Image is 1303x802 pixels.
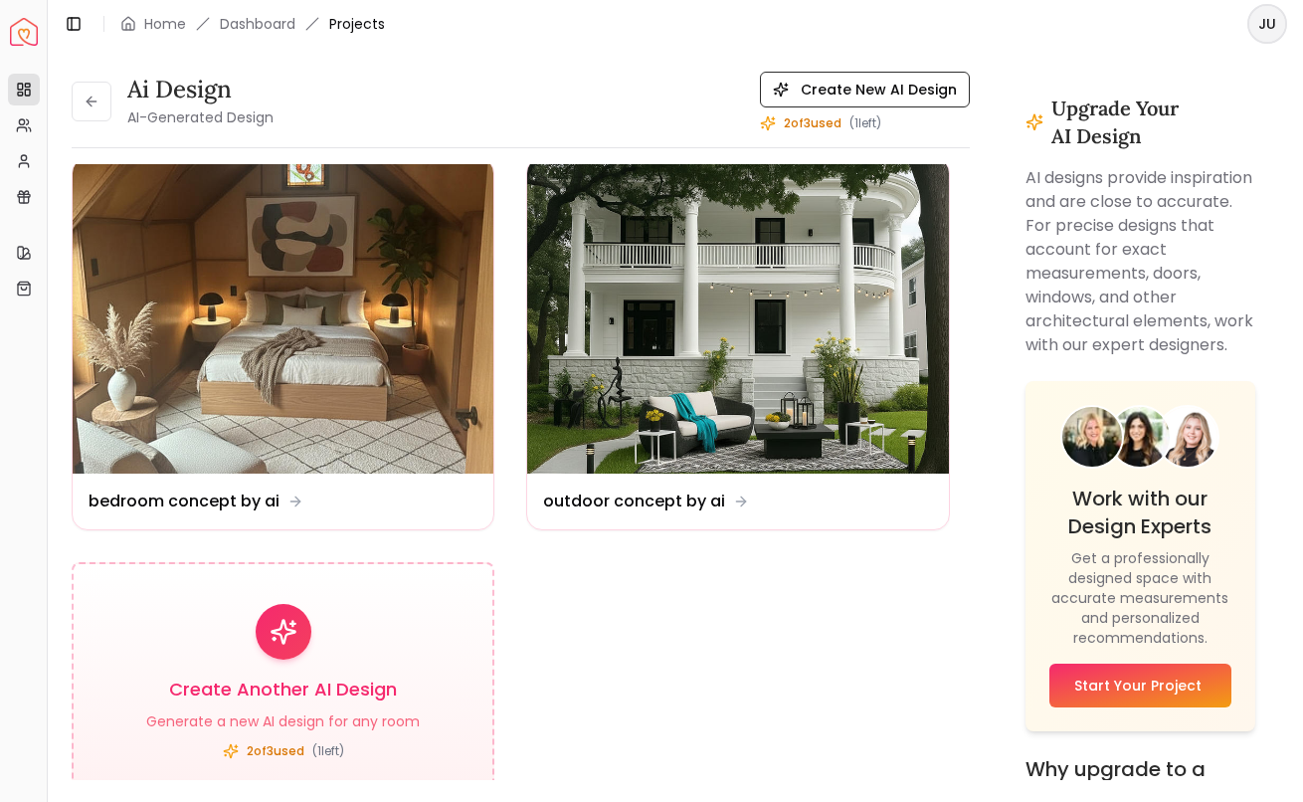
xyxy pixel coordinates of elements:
[89,490,279,513] dd: bedroom concept by ai
[10,18,38,46] img: Spacejoy Logo
[526,157,949,530] a: outdoor concept by aioutdoor concept by ai
[127,107,274,127] small: AI-Generated Design
[1247,4,1287,44] button: JU
[1249,6,1285,42] span: JU
[1110,407,1170,494] img: Designer 2
[73,158,493,474] img: bedroom concept by ai
[144,14,186,34] a: Home
[760,72,970,107] button: Create New AI Design
[127,74,274,105] h3: Ai Design
[329,14,385,34] span: Projects
[1049,664,1232,707] a: Start Your Project
[1051,95,1255,150] h3: Upgrade Your AI Design
[146,711,420,731] p: Generate a new AI design for any room
[120,14,385,34] nav: breadcrumb
[527,158,948,474] img: outdoor concept by ai
[312,743,344,759] span: ( 1 left)
[543,490,725,513] dd: outdoor concept by ai
[220,14,295,34] a: Dashboard
[849,115,881,131] span: ( 1 left)
[1158,407,1217,475] img: Designer 3
[72,157,494,530] a: bedroom concept by aibedroom concept by ai
[1049,485,1232,540] h4: Work with our Design Experts
[1049,548,1232,648] p: Get a professionally designed space with accurate measurements and personalized recommendations.
[10,18,38,46] a: Spacejoy
[784,115,841,131] span: 2 of 3 used
[1025,166,1256,357] p: AI designs provide inspiration and are close to accurate. For precise designs that account for ex...
[247,743,304,759] span: 2 of 3 used
[1062,407,1122,497] img: Designer 1
[169,676,397,703] h3: Create Another AI Design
